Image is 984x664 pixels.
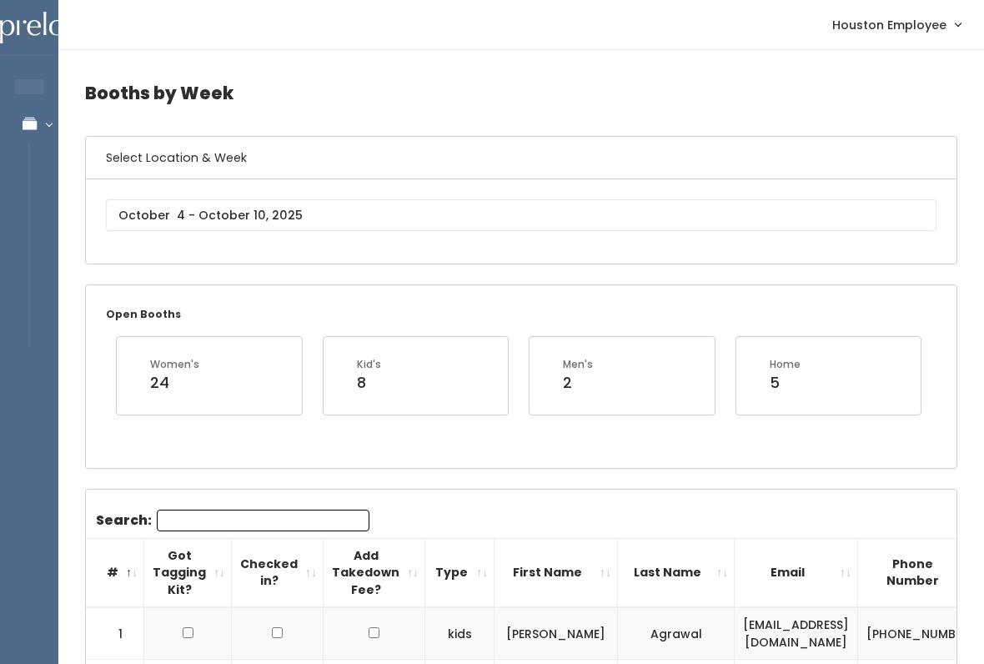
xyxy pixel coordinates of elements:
[144,538,232,607] th: Got Tagging Kit?: activate to sort column ascending
[770,357,801,372] div: Home
[563,372,593,394] div: 2
[495,607,618,660] td: [PERSON_NAME]
[150,372,199,394] div: 24
[157,510,369,531] input: Search:
[357,372,381,394] div: 8
[618,607,735,660] td: Agrawal
[563,357,593,372] div: Men's
[232,538,324,607] th: Checked in?: activate to sort column ascending
[86,538,144,607] th: #: activate to sort column descending
[770,372,801,394] div: 5
[106,307,181,321] small: Open Booths
[357,357,381,372] div: Kid's
[86,607,144,660] td: 1
[858,538,984,607] th: Phone Number: activate to sort column ascending
[832,16,946,34] span: Houston Employee
[425,607,495,660] td: kids
[150,357,199,372] div: Women's
[106,199,936,231] input: October 4 - October 10, 2025
[816,7,977,43] a: Houston Employee
[735,538,858,607] th: Email: activate to sort column ascending
[735,607,858,660] td: [EMAIL_ADDRESS][DOMAIN_NAME]
[618,538,735,607] th: Last Name: activate to sort column ascending
[324,538,425,607] th: Add Takedown Fee?: activate to sort column ascending
[85,70,957,116] h4: Booths by Week
[86,137,956,179] h6: Select Location & Week
[96,510,369,531] label: Search:
[858,607,984,660] td: [PHONE_NUMBER]
[495,538,618,607] th: First Name: activate to sort column ascending
[425,538,495,607] th: Type: activate to sort column ascending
